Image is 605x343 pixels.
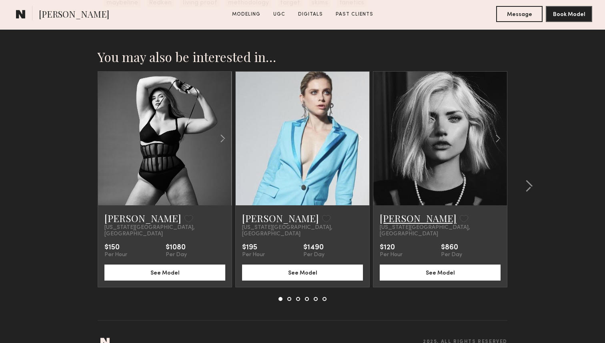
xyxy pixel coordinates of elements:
a: Past Clients [333,11,377,18]
div: $860 [441,244,462,252]
div: Per Day [303,252,325,258]
div: Per Hour [242,252,265,258]
div: Per Day [166,252,187,258]
a: Book Model [546,10,592,17]
button: See Model [104,265,225,281]
span: [US_STATE][GEOGRAPHIC_DATA], [GEOGRAPHIC_DATA] [380,225,501,237]
div: Per Hour [380,252,403,258]
div: $1080 [166,244,187,252]
button: See Model [380,265,501,281]
div: $150 [104,244,127,252]
button: Book Model [546,6,592,22]
div: Per Hour [104,252,127,258]
a: See Model [242,269,363,276]
a: UGC [270,11,288,18]
div: $120 [380,244,403,252]
div: Per Day [441,252,462,258]
a: See Model [104,269,225,276]
span: [PERSON_NAME] [39,8,109,22]
a: [PERSON_NAME] [380,212,457,225]
span: [US_STATE][GEOGRAPHIC_DATA], [GEOGRAPHIC_DATA] [242,225,363,237]
button: See Model [242,265,363,281]
a: See Model [380,269,501,276]
div: $195 [242,244,265,252]
div: $1490 [303,244,325,252]
a: Digitals [295,11,326,18]
h2: You may also be interested in… [98,49,507,65]
button: Message [496,6,543,22]
span: [US_STATE][GEOGRAPHIC_DATA], [GEOGRAPHIC_DATA] [104,225,225,237]
a: Modeling [229,11,264,18]
a: [PERSON_NAME] [104,212,181,225]
a: [PERSON_NAME] [242,212,319,225]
